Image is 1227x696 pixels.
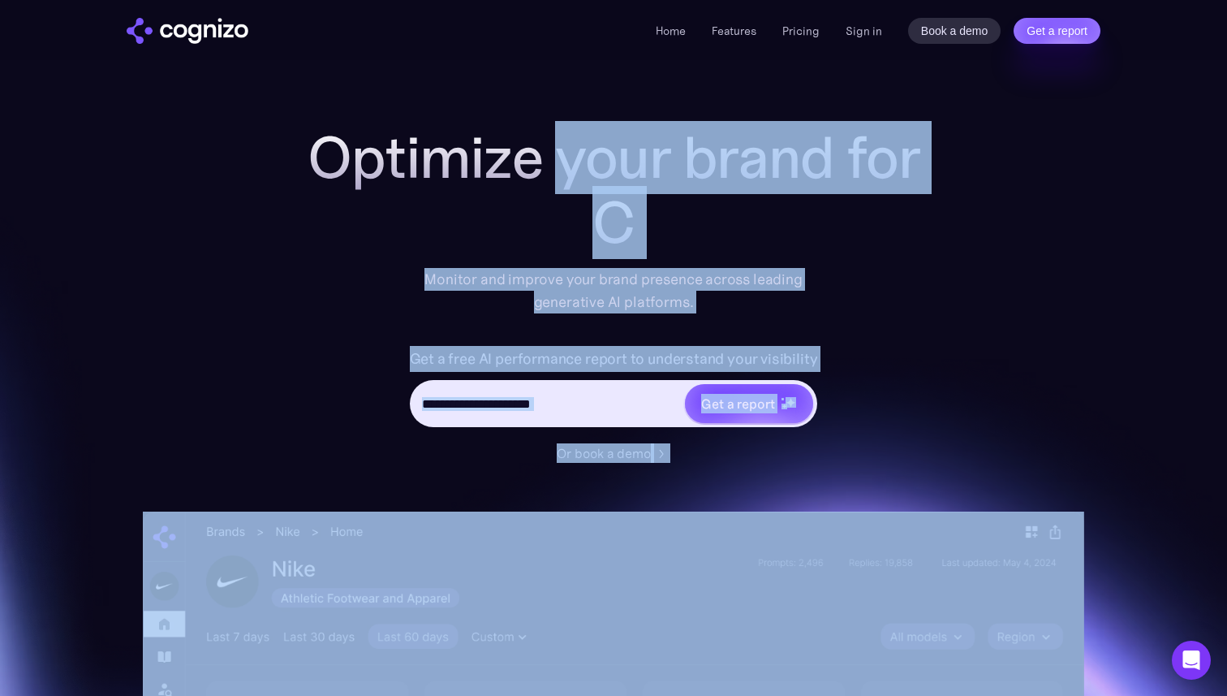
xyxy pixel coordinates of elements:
img: star [781,404,787,409]
img: cognizo logo [127,18,248,44]
div: C [289,190,938,255]
a: Features [712,24,756,38]
h1: Optimize your brand for [289,125,938,190]
div: Monitor and improve your brand presence across leading generative AI platforms. [414,268,813,313]
a: Get a report [1014,18,1100,44]
a: Sign in [846,21,882,41]
label: Get a free AI performance report to understand your visibility [410,346,818,372]
div: Get a report [701,394,774,413]
img: star [786,397,796,408]
a: home [127,18,248,44]
a: Home [656,24,686,38]
a: Get a reportstarstarstar [683,383,815,425]
div: Open Intercom Messenger [1172,641,1211,680]
img: star [781,398,784,400]
a: Pricing [782,24,820,38]
a: Or book a demo [557,443,670,463]
div: Or book a demo [557,443,651,463]
a: Book a demo [908,18,1001,44]
form: Hero URL Input Form [410,346,818,435]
